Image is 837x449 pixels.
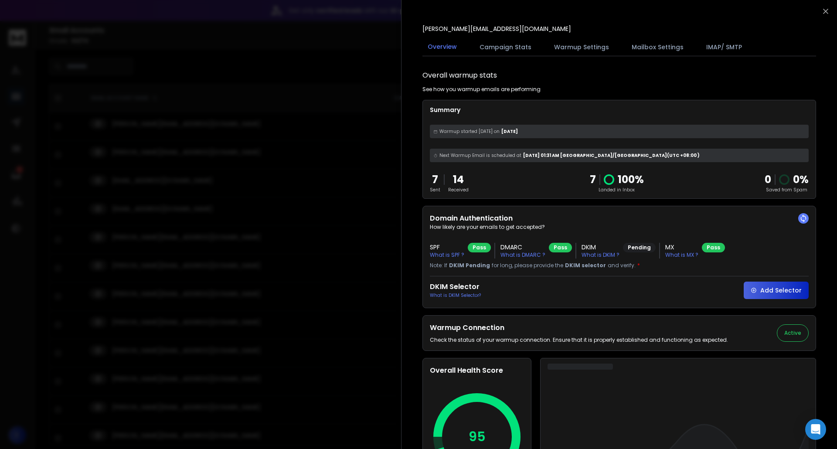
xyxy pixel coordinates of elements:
h1: Overall warmup stats [422,70,497,81]
p: What is SPF ? [430,252,464,259]
p: 7 [590,173,596,187]
div: Pass [549,243,572,252]
p: Received [448,187,469,193]
h2: Overall Health Score [430,365,524,376]
p: What is DKIM ? [582,252,619,259]
p: What is DMARC ? [500,252,545,259]
p: See how you warmup emails are performing [422,86,541,93]
p: 7 [430,173,440,187]
button: Warmup Settings [549,37,614,57]
div: Open Intercom Messenger [805,419,826,440]
p: 100 % [618,173,644,187]
div: [DATE] 01:31 AM [GEOGRAPHIC_DATA]/[GEOGRAPHIC_DATA] (UTC +08:00 ) [430,149,809,162]
span: DKIM Pending [449,262,490,269]
p: Saved from Spam [765,187,809,193]
span: DKIM selector [565,262,606,269]
button: Active [777,324,809,342]
div: Pass [468,243,491,252]
p: [PERSON_NAME][EMAIL_ADDRESS][DOMAIN_NAME] [422,24,571,33]
p: Sent [430,187,440,193]
p: Landed in Inbox [590,187,644,193]
span: Warmup started [DATE] on [439,128,500,135]
h3: DMARC [500,243,545,252]
p: What is MX ? [665,252,698,259]
h3: DKIM [582,243,619,252]
div: Pass [702,243,725,252]
p: 14 [448,173,469,187]
p: 0 % [793,173,809,187]
p: Summary [430,105,809,114]
p: Check the status of your warmup connection. Ensure that it is properly established and functionin... [430,337,728,344]
button: Overview [422,37,462,57]
p: What is DKIM Selector? [430,292,481,299]
h3: SPF [430,243,464,252]
p: How likely are your emails to get accepted? [430,224,809,231]
div: [DATE] [430,125,809,138]
strong: 0 [765,172,771,187]
h2: DKIM Selector [430,282,481,292]
button: Mailbox Settings [626,37,689,57]
p: Note: If for long, please provide the and verify. [430,262,809,269]
h3: MX [665,243,698,252]
h2: Warmup Connection [430,323,728,333]
button: IMAP/ SMTP [701,37,747,57]
button: Campaign Stats [474,37,537,57]
span: Next Warmup Email is scheduled at [439,152,521,159]
h2: Domain Authentication [430,213,809,224]
div: Pending [623,243,656,252]
button: Add Selector [744,282,809,299]
p: 95 [469,429,486,445]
